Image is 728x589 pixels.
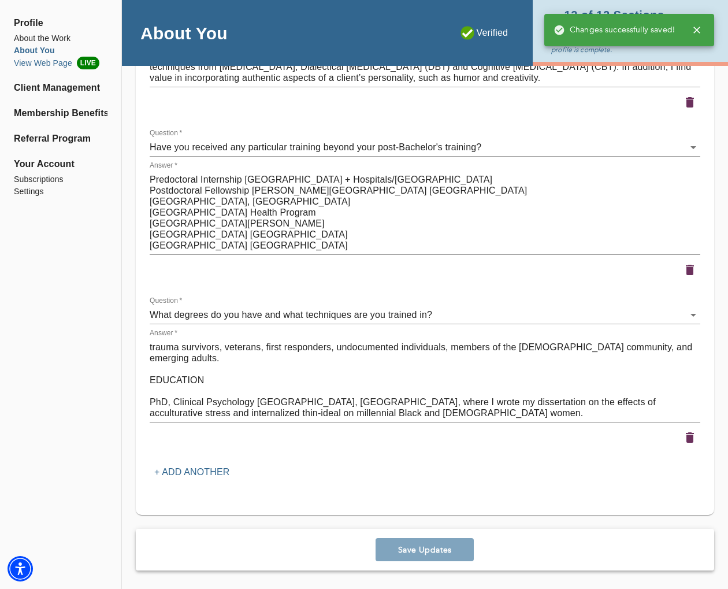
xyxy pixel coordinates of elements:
[150,330,177,337] label: Answer
[150,306,700,324] div: What are your policies and practices around insurance?
[150,162,177,169] label: Answer
[14,16,107,30] span: Profile
[8,556,33,581] div: Accessibility Menu
[154,465,229,479] p: + Add another
[14,32,107,45] a: About the Work
[150,138,700,157] div: What are your policies and practices around insurance?
[150,298,182,305] label: Question
[77,57,99,69] span: LIVE
[14,81,107,95] a: Client Management
[150,462,234,483] button: + Add another
[554,24,675,36] span: Changes successfully saved!
[14,173,107,186] a: Subscriptions
[14,132,107,146] a: Referral Program
[14,186,107,198] a: Settings
[14,45,107,57] a: About You
[14,57,107,69] li: View Web Page
[140,23,228,44] h4: About You
[14,157,107,171] span: Your Account
[14,57,107,69] a: View Web PageLIVE
[14,106,107,120] a: Membership Benefits
[460,26,508,40] p: Verified
[150,130,182,137] label: Question
[150,174,700,251] textarea: Predoctoral Internship [GEOGRAPHIC_DATA] + Hospitals/[GEOGRAPHIC_DATA] Postdoctoral Fellowship [P...
[551,10,691,31] span: 12 of 12 Sections Complete
[551,7,696,34] button: 12 of 12 Sections Complete
[150,342,700,418] textarea: I am a licensed clinical [MEDICAL_DATA] with years of experience treating patients in the [US_STA...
